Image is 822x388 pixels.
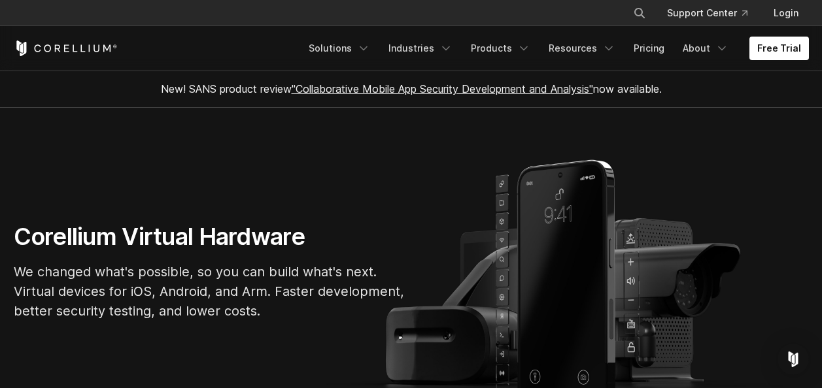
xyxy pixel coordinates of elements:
div: Navigation Menu [617,1,809,25]
a: Support Center [657,1,758,25]
a: Free Trial [749,37,809,60]
a: "Collaborative Mobile App Security Development and Analysis" [292,82,593,95]
a: Corellium Home [14,40,118,56]
div: Navigation Menu [301,37,809,60]
p: We changed what's possible, so you can build what's next. Virtual devices for iOS, Android, and A... [14,262,406,321]
a: Pricing [626,37,672,60]
a: Resources [541,37,623,60]
div: Open Intercom Messenger [778,344,809,375]
a: Login [763,1,809,25]
a: About [675,37,736,60]
a: Solutions [301,37,378,60]
a: Products [463,37,538,60]
span: New! SANS product review now available. [161,82,662,95]
button: Search [628,1,651,25]
a: Industries [381,37,460,60]
h1: Corellium Virtual Hardware [14,222,406,251]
